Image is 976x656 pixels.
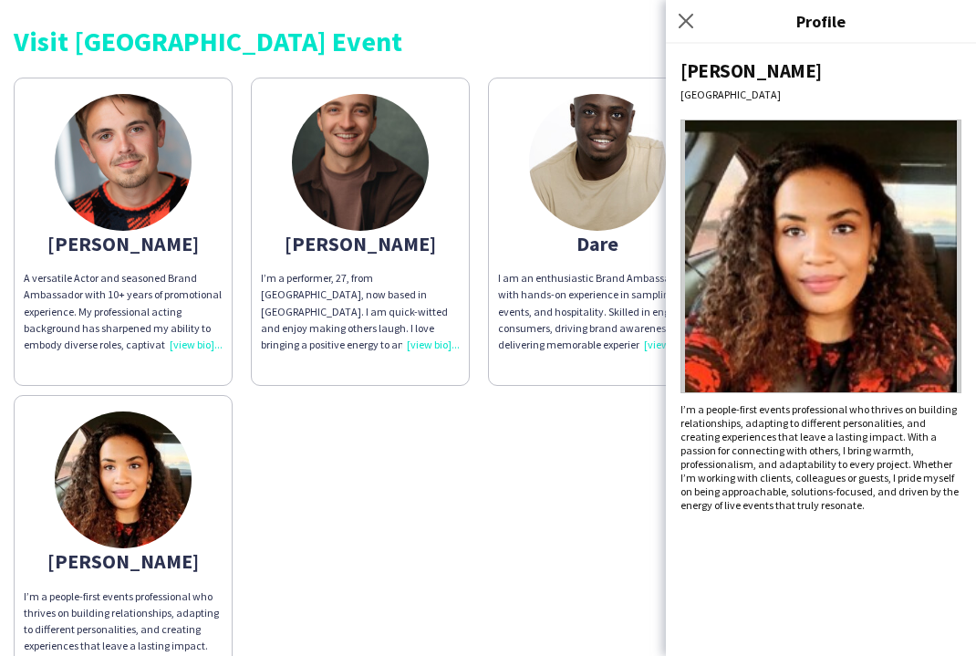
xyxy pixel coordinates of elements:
[24,270,223,353] p: A versatile Actor and seasoned Brand Ambassador with 10+ years of promotional experience. My prof...
[680,58,961,83] div: [PERSON_NAME]
[292,94,429,231] img: thumb-680911477c548.jpeg
[529,94,666,231] img: thumb-65f44e080f0e9.jpg
[24,235,223,252] div: [PERSON_NAME]
[14,27,962,55] div: Visit [GEOGRAPHIC_DATA] Event
[680,88,961,101] div: [GEOGRAPHIC_DATA]
[261,271,457,434] span: I’m a performer, 27, from [GEOGRAPHIC_DATA], now based in [GEOGRAPHIC_DATA]. I am quick-witted an...
[55,411,192,548] img: thumb-6829becdbad6c.jpeg
[498,270,697,353] p: I am an enthusiastic Brand Ambassador with hands-on experience in sampling, live events, and hosp...
[24,553,223,569] div: [PERSON_NAME]
[261,235,460,252] div: [PERSON_NAME]
[680,402,961,512] div: I’m a people-first events professional who thrives on building relationships, adapting to differe...
[498,235,697,252] div: Dare
[680,120,961,393] img: Crew avatar or photo
[55,94,192,231] img: thumb-a09f3048-50e3-41d2-a9e6-cd409721d296.jpg
[666,9,976,33] h3: Profile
